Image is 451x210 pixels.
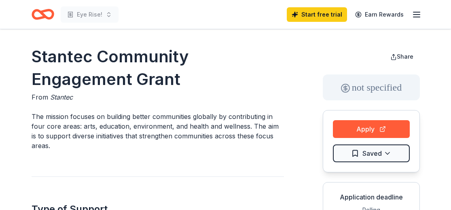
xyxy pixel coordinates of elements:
[384,49,420,65] button: Share
[50,93,73,101] span: Stantec
[330,192,413,202] div: Application deadline
[32,45,284,91] h1: Stantec Community Engagement Grant
[333,144,410,162] button: Saved
[32,112,284,151] p: The mission focuses on building better communities globally by contributing in four core areas: a...
[397,53,413,60] span: Share
[350,7,409,22] a: Earn Rewards
[77,10,102,19] span: Eye Rise!
[32,92,284,102] div: From
[362,148,382,159] span: Saved
[333,120,410,138] button: Apply
[287,7,347,22] a: Start free trial
[32,5,54,24] a: Home
[61,6,119,23] button: Eye Rise!
[323,74,420,100] div: not specified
